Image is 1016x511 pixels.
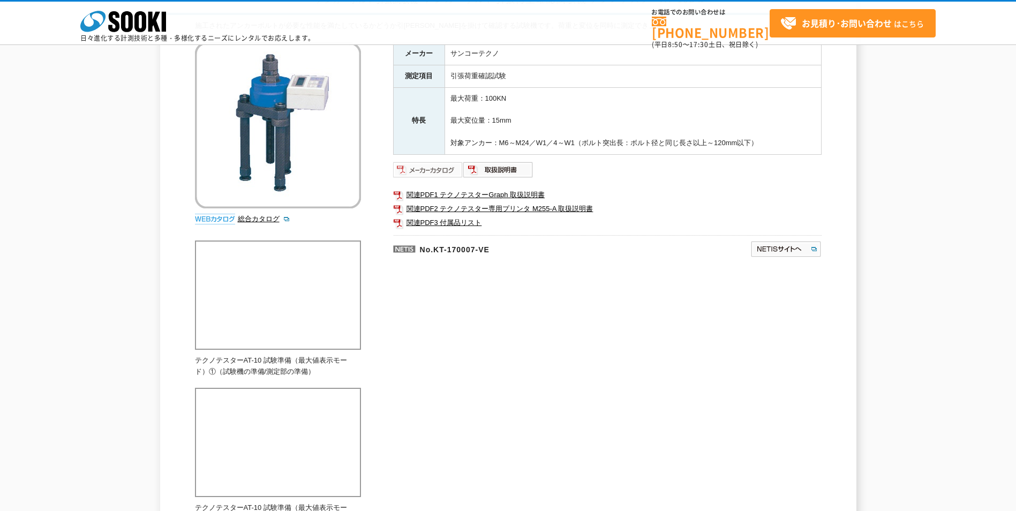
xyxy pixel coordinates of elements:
[393,235,647,261] p: No.KT-170007-VE
[445,87,821,154] td: 最大荷重：100KN 最大変位量：15mm 対象アンカー：M6～M24／W1／4～W1（ボルト突出長：ボルト径と同じ長さ以上～120mm以下）
[80,35,315,41] p: 日々進化する計測技術と多種・多様化するニーズにレンタルでお応えします。
[393,202,822,216] a: 関連PDF2 テクノテスター専用プリンタ M255-A 取扱説明書
[393,65,445,87] th: 測定項目
[393,43,445,65] th: メーカー
[780,16,924,32] span: はこちら
[463,161,533,178] img: 取扱説明書
[393,216,822,230] a: 関連PDF3 付属品リスト
[195,42,361,208] img: アンカーボルト引張荷重確認試験機 テクノテスターAT-10DⅡ
[195,214,235,224] img: webカタログ
[668,40,683,49] span: 8:50
[750,241,822,258] img: NETISサイトへ
[445,65,821,87] td: 引張荷重確認試験
[393,188,822,202] a: 関連PDF1 テクノテスターGraph 取扱説明書
[238,215,290,223] a: 総合カタログ
[463,168,533,176] a: 取扱説明書
[802,17,892,29] strong: お見積り･お問い合わせ
[652,9,770,16] span: お電話でのお問い合わせは
[770,9,936,37] a: お見積り･お問い合わせはこちら
[689,40,709,49] span: 17:30
[652,40,758,49] span: (平日 ～ 土日、祝日除く)
[652,17,770,39] a: [PHONE_NUMBER]
[393,161,463,178] img: メーカーカタログ
[393,168,463,176] a: メーカーカタログ
[393,87,445,154] th: 特長
[195,355,361,378] p: テクノテスターAT-10 試験準備（最大値表示モード）①（試験機の準備/測定部の準備）
[445,43,821,65] td: サンコーテクノ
